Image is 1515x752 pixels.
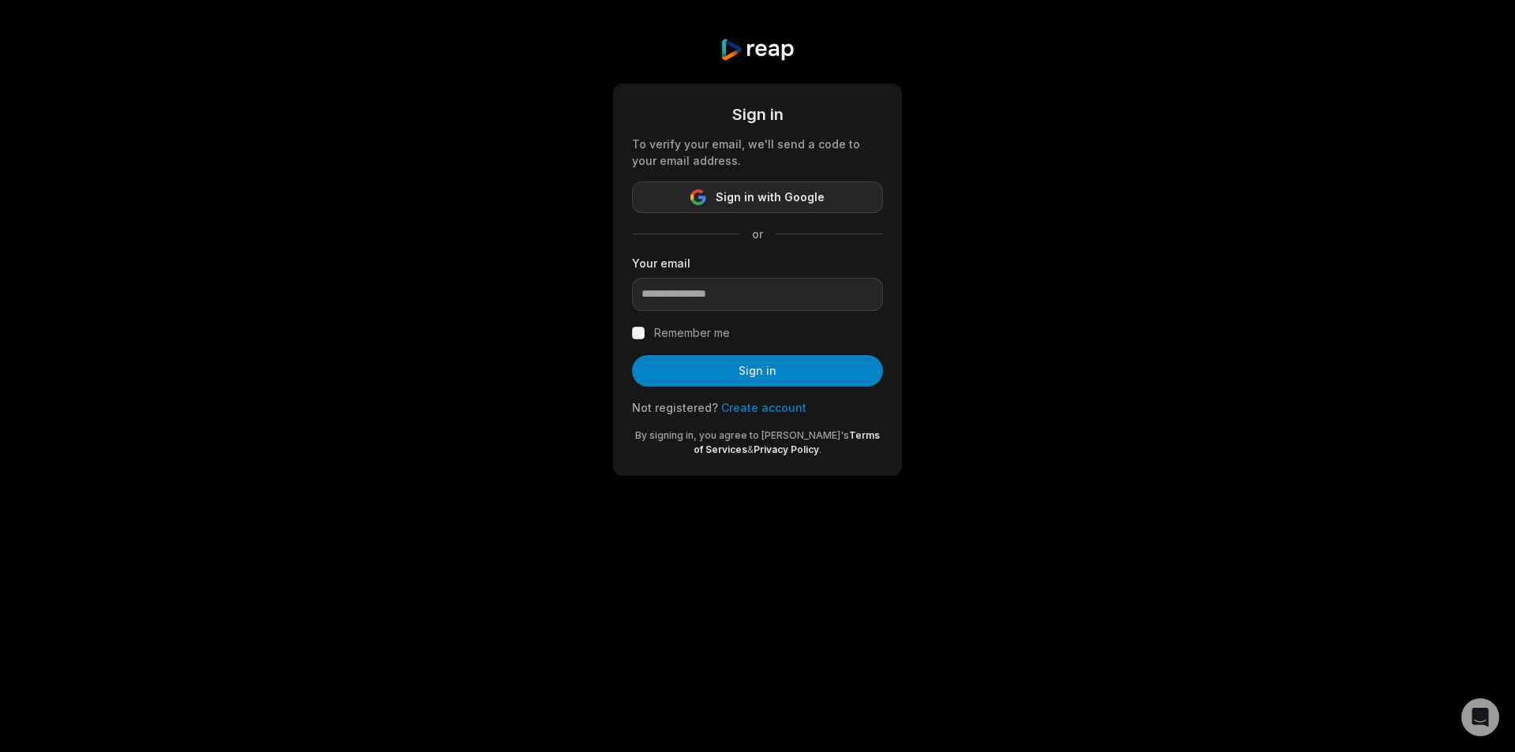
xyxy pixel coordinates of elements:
span: . [819,443,821,455]
div: Open Intercom Messenger [1461,698,1499,736]
label: Remember me [654,324,730,342]
a: Terms of Services [694,429,880,455]
div: Sign in [632,103,883,126]
a: Create account [721,401,806,414]
button: Sign in with Google [632,181,883,213]
span: & [747,443,754,455]
span: or [739,226,776,242]
span: By signing in, you agree to [PERSON_NAME]'s [635,429,849,441]
span: Sign in with Google [716,188,825,207]
div: To verify your email, we'll send a code to your email address. [632,136,883,169]
span: Not registered? [632,401,718,414]
a: Privacy Policy [754,443,819,455]
label: Your email [632,255,883,271]
img: reap [720,38,795,62]
button: Sign in [632,355,883,387]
